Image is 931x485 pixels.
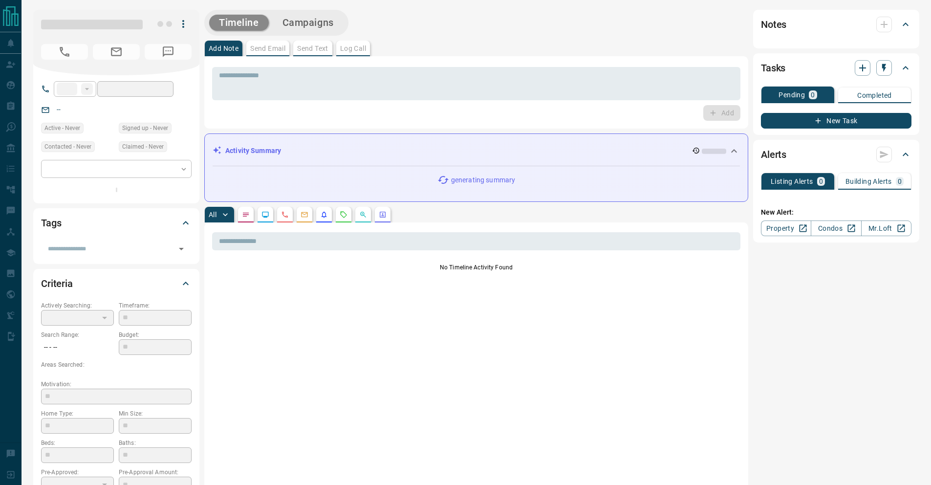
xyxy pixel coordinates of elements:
[811,91,815,98] p: 0
[209,211,217,218] p: All
[41,380,192,389] p: Motivation:
[41,439,114,447] p: Beds:
[451,175,515,185] p: generating summary
[861,220,911,236] a: Mr.Loft
[761,113,911,129] button: New Task
[119,301,192,310] p: Timeframe:
[212,263,740,272] p: No Timeline Activity Found
[242,211,250,219] svg: Notes
[320,211,328,219] svg: Listing Alerts
[122,123,168,133] span: Signed up - Never
[761,143,911,166] div: Alerts
[145,44,192,60] span: No Number
[845,178,892,185] p: Building Alerts
[119,409,192,418] p: Min Size:
[359,211,367,219] svg: Opportunities
[41,215,61,231] h2: Tags
[41,339,114,355] p: -- - --
[898,178,902,185] p: 0
[857,92,892,99] p: Completed
[122,142,164,152] span: Claimed - Never
[41,44,88,60] span: No Number
[761,207,911,218] p: New Alert:
[44,123,80,133] span: Active - Never
[41,301,114,310] p: Actively Searching:
[301,211,308,219] svg: Emails
[119,439,192,447] p: Baths:
[44,142,91,152] span: Contacted - Never
[93,44,140,60] span: No Email
[119,468,192,477] p: Pre-Approval Amount:
[174,242,188,256] button: Open
[41,468,114,477] p: Pre-Approved:
[209,15,269,31] button: Timeline
[213,142,740,160] div: Activity Summary
[819,178,823,185] p: 0
[41,360,192,369] p: Areas Searched:
[273,15,344,31] button: Campaigns
[209,45,238,52] p: Add Note
[225,146,281,156] p: Activity Summary
[119,331,192,339] p: Budget:
[41,211,192,235] div: Tags
[41,276,73,291] h2: Criteria
[779,91,805,98] p: Pending
[761,60,785,76] h2: Tasks
[261,211,269,219] svg: Lead Browsing Activity
[41,331,114,339] p: Search Range:
[281,211,289,219] svg: Calls
[340,211,347,219] svg: Requests
[57,106,61,113] a: --
[761,220,811,236] a: Property
[761,13,911,36] div: Notes
[811,220,861,236] a: Condos
[41,409,114,418] p: Home Type:
[379,211,387,219] svg: Agent Actions
[761,17,786,32] h2: Notes
[771,178,813,185] p: Listing Alerts
[761,56,911,80] div: Tasks
[41,272,192,295] div: Criteria
[761,147,786,162] h2: Alerts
